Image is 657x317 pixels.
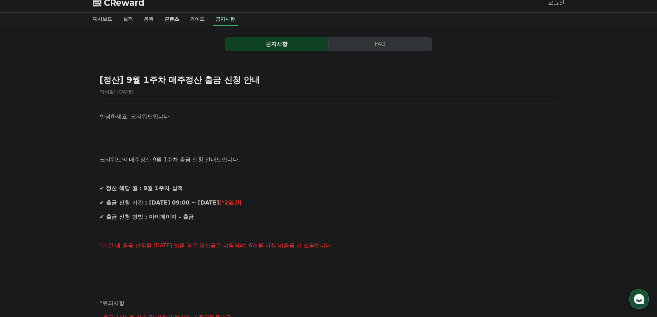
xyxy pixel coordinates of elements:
strong: ✔ 정산 해당 월 : 9월 1주차 실적 [100,185,183,191]
a: 음원 [138,13,159,26]
a: 설정 [89,219,132,236]
strong: ✔ 출금 신청 기간 : [DATE] 09:00 ~ [DATE] [100,199,219,206]
span: *유의사항 [100,300,125,306]
p: 안녕하세요, 크리워드입니다. [100,112,558,121]
span: 홈 [22,229,26,235]
strong: ✔ 출금 신청 방법 : 마이페이지 - 출금 [100,214,194,220]
a: 대시보드 [87,13,118,26]
h2: [정산] 9월 1주차 매주정산 출금 신청 안내 [100,75,558,86]
a: 대화 [46,219,89,236]
button: FAQ [329,37,432,51]
a: 가이드 [185,13,210,26]
span: 대화 [63,229,71,235]
a: 콘텐츠 [159,13,185,26]
button: 공지사항 [225,37,328,51]
a: 공지사항 [225,37,329,51]
a: 공지사항 [213,13,238,26]
p: 크리워드의 매주정산 9월 1주차 출금 신청 안내드립니다. [100,155,558,164]
span: 설정 [107,229,115,235]
strong: (*2일간) [219,199,242,206]
a: 실적 [118,13,138,26]
span: 작성일: [DATE] [100,89,134,95]
span: *기간 내 출금 신청을 [DATE] 않을 경우 정산금은 이월되며, 6개월 이상 미출금 시 소멸됩니다. [100,242,333,249]
a: 홈 [2,219,46,236]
